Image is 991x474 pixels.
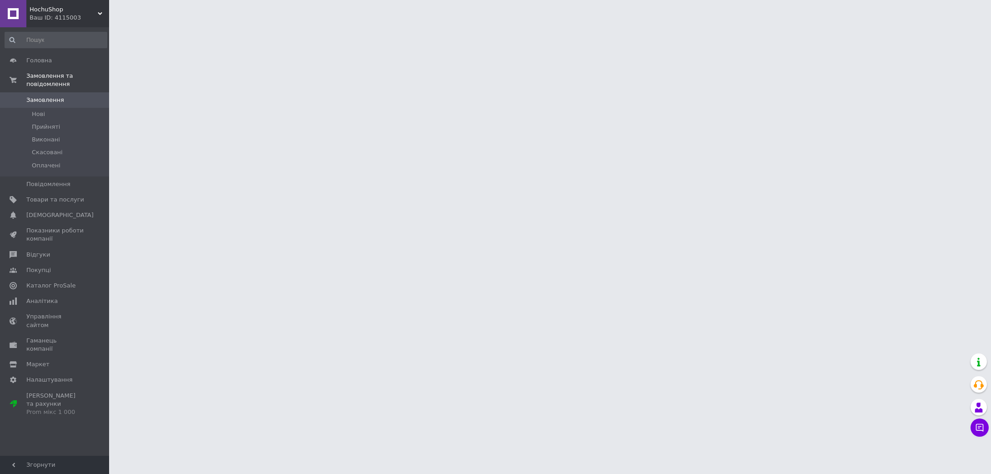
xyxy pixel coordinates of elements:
span: Виконані [32,136,60,144]
span: Головна [26,56,52,65]
span: Нові [32,110,45,118]
span: Товари та послуги [26,196,84,204]
span: Покупці [26,266,51,274]
div: Prom мікс 1 000 [26,408,84,416]
span: Прийняті [32,123,60,131]
span: HochuShop [30,5,98,14]
span: [DEMOGRAPHIC_DATA] [26,211,94,219]
span: Каталог ProSale [26,282,75,290]
span: [PERSON_NAME] та рахунки [26,392,84,417]
span: Показники роботи компанії [26,227,84,243]
span: Управління сайтом [26,313,84,329]
span: Налаштування [26,376,73,384]
span: Гаманець компанії [26,337,84,353]
span: Скасовані [32,148,63,156]
span: Оплачені [32,161,60,170]
input: Пошук [5,32,107,48]
button: Чат з покупцем [971,419,989,437]
span: Замовлення [26,96,64,104]
div: Ваш ID: 4115003 [30,14,109,22]
span: Повідомлення [26,180,70,188]
span: Замовлення та повідомлення [26,72,109,88]
span: Маркет [26,360,50,368]
span: Аналітика [26,297,58,305]
span: Відгуки [26,251,50,259]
